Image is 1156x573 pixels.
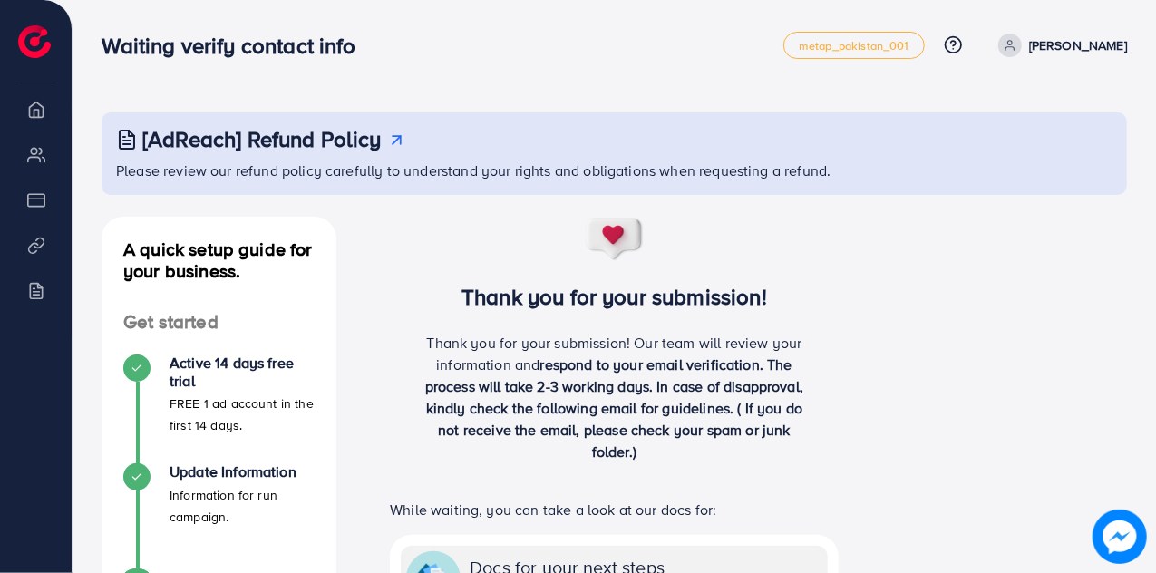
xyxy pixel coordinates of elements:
h3: [AdReach] Refund Policy [142,126,382,152]
li: Active 14 days free trial [102,354,336,463]
li: Update Information [102,463,336,572]
a: [PERSON_NAME] [991,34,1127,57]
span: respond to your email verification. The process will take 2-3 working days. In case of disapprova... [425,354,803,461]
h3: Thank you for your submission! [365,284,864,310]
h4: Update Information [170,463,315,481]
p: FREE 1 ad account in the first 14 days. [170,393,315,436]
h4: Get started [102,311,336,334]
p: Thank you for your submission! Our team will review your information and [415,332,814,462]
h4: Active 14 days free trial [170,354,315,389]
img: logo [18,25,51,58]
p: While waiting, you can take a look at our docs for: [390,499,839,520]
h3: Waiting verify contact info [102,33,370,59]
p: Information for run campaign. [170,484,315,528]
a: metap_pakistan_001 [783,32,925,59]
h4: A quick setup guide for your business. [102,238,336,282]
img: image [1093,510,1147,564]
img: success [585,217,645,262]
p: [PERSON_NAME] [1029,34,1127,56]
p: Please review our refund policy carefully to understand your rights and obligations when requesti... [116,160,1116,181]
span: metap_pakistan_001 [799,40,909,52]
